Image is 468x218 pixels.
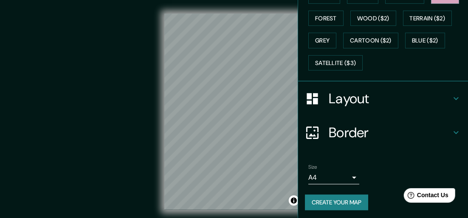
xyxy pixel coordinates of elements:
[308,164,317,171] label: Size
[329,90,451,107] h4: Layout
[164,14,303,210] canvas: Map
[308,55,363,71] button: Satellite ($3)
[298,82,468,116] div: Layout
[392,185,459,209] iframe: Help widget launcher
[308,33,336,48] button: Grey
[403,11,452,26] button: Terrain ($2)
[308,171,359,184] div: A4
[289,195,299,206] button: Toggle attribution
[405,33,445,48] button: Blue ($2)
[298,116,468,150] div: Border
[350,11,396,26] button: Wood ($2)
[343,33,398,48] button: Cartoon ($2)
[329,124,451,141] h4: Border
[305,195,368,210] button: Create your map
[308,11,344,26] button: Forest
